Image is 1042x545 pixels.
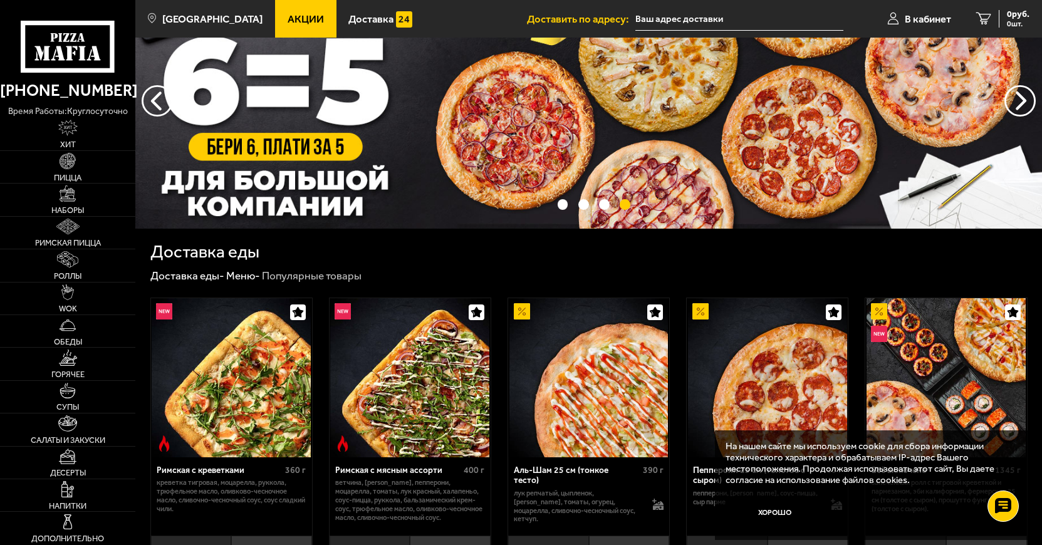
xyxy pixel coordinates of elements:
[54,272,81,280] span: Роллы
[157,465,282,476] div: Римская с креветками
[509,298,669,457] img: Аль-Шам 25 см (тонкое тесто)
[514,303,530,319] img: Акционный
[54,338,82,346] span: Обеды
[464,465,484,475] span: 400 г
[31,436,105,444] span: Салаты и закуски
[396,11,412,28] img: 15daf4d41897b9f0e9f617042186c801.svg
[620,199,630,210] button: точки переключения
[865,298,1026,457] a: АкционныйНовинкаВсё включено
[142,85,173,117] button: следующий
[871,303,887,319] img: Акционный
[558,199,568,210] button: точки переключения
[288,14,324,24] span: Акции
[60,140,76,148] span: Хит
[905,14,951,24] span: В кабинет
[285,465,306,475] span: 360 г
[56,403,79,411] span: Супы
[31,534,104,542] span: Дополнительно
[150,243,259,261] h1: Доставка еды
[643,465,664,475] span: 390 г
[335,303,351,319] img: Новинка
[156,303,172,319] img: Новинка
[51,370,85,378] span: Горячее
[578,199,589,210] button: точки переключения
[152,298,311,457] img: Римская с креветками
[330,298,491,457] a: НовинкаОстрое блюдоРимская с мясным ассорти
[688,298,847,457] img: Пепперони 25 см (толстое с сыром)
[514,489,641,524] p: лук репчатый, цыпленок, [PERSON_NAME], томаты, огурец, моцарелла, сливочно-чесночный соус, кетчуп.
[54,174,81,182] span: Пицца
[226,269,260,282] a: Меню-
[150,269,224,282] a: Доставка еды-
[514,465,639,486] div: Аль-Шам 25 см (тонкое тесто)
[335,479,484,522] p: ветчина, [PERSON_NAME], пепперони, моцарелла, томаты, лук красный, халапеньо, соус-пицца, руккола...
[262,269,362,283] div: Популярные товары
[151,298,312,457] a: НовинкаОстрое блюдоРимская с креветками
[1007,20,1029,28] span: 0 шт.
[692,303,709,319] img: Акционный
[527,14,635,24] span: Доставить по адресу:
[49,502,86,510] span: Напитки
[348,14,393,24] span: Доставка
[35,239,101,247] span: Римская пицца
[687,298,848,457] a: АкционныйПепперони 25 см (толстое с сыром)
[1007,10,1029,19] span: 0 руб.
[156,435,172,452] img: Острое блюдо
[726,441,1009,486] p: На нашем сайте мы используем cookie для сбора информации технического характера и обрабатываем IP...
[871,326,887,342] img: Новинка
[1004,85,1036,117] button: предыдущий
[335,465,461,476] div: Римская с мясным ассорти
[599,199,610,210] button: точки переключения
[157,479,306,513] p: креветка тигровая, моцарелла, руккола, трюфельное масло, оливково-чесночное масло, сливочно-чесно...
[59,304,77,313] span: WOK
[330,298,489,457] img: Римская с мясным ассорти
[162,14,263,24] span: [GEOGRAPHIC_DATA]
[508,298,669,457] a: АкционныйАль-Шам 25 см (тонкое тесто)
[335,435,351,452] img: Острое блюдо
[867,298,1026,457] img: Всё включено
[635,8,844,31] input: Ваш адрес доставки
[50,469,86,477] span: Десерты
[693,489,820,507] p: пепперони, [PERSON_NAME], соус-пицца, сыр пармезан (на борт).
[726,496,823,529] button: Хорошо
[51,206,84,214] span: Наборы
[693,465,818,486] div: Пепперони 25 см (толстое с сыром)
